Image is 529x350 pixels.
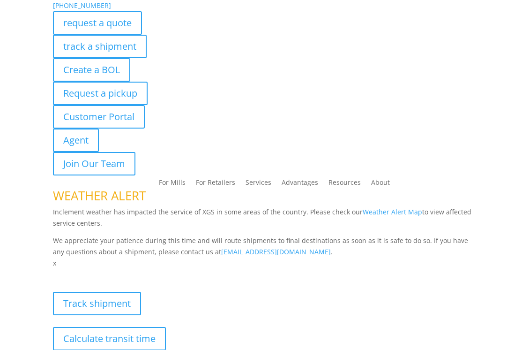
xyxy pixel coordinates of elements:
[53,11,142,35] a: request a quote
[53,105,145,129] a: Customer Portal
[53,82,148,105] a: Request a pickup
[53,270,262,279] b: Visibility, transparency, and control for your entire supply chain.
[53,58,130,82] a: Create a BOL
[159,179,186,190] a: For Mills
[53,258,476,269] p: x
[282,179,318,190] a: Advantages
[53,129,99,152] a: Agent
[196,179,235,190] a: For Retailers
[328,179,361,190] a: Resources
[53,235,476,258] p: We appreciate your patience during this time and will route shipments to final destinations as so...
[246,179,271,190] a: Services
[53,187,146,204] span: WEATHER ALERT
[221,247,331,256] a: [EMAIL_ADDRESS][DOMAIN_NAME]
[363,207,422,216] a: Weather Alert Map
[53,1,111,10] a: [PHONE_NUMBER]
[53,152,135,175] a: Join Our Team
[53,292,141,315] a: Track shipment
[53,35,147,58] a: track a shipment
[53,206,476,236] p: Inclement weather has impacted the service of XGS in some areas of the country. Please check our ...
[371,179,390,190] a: About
